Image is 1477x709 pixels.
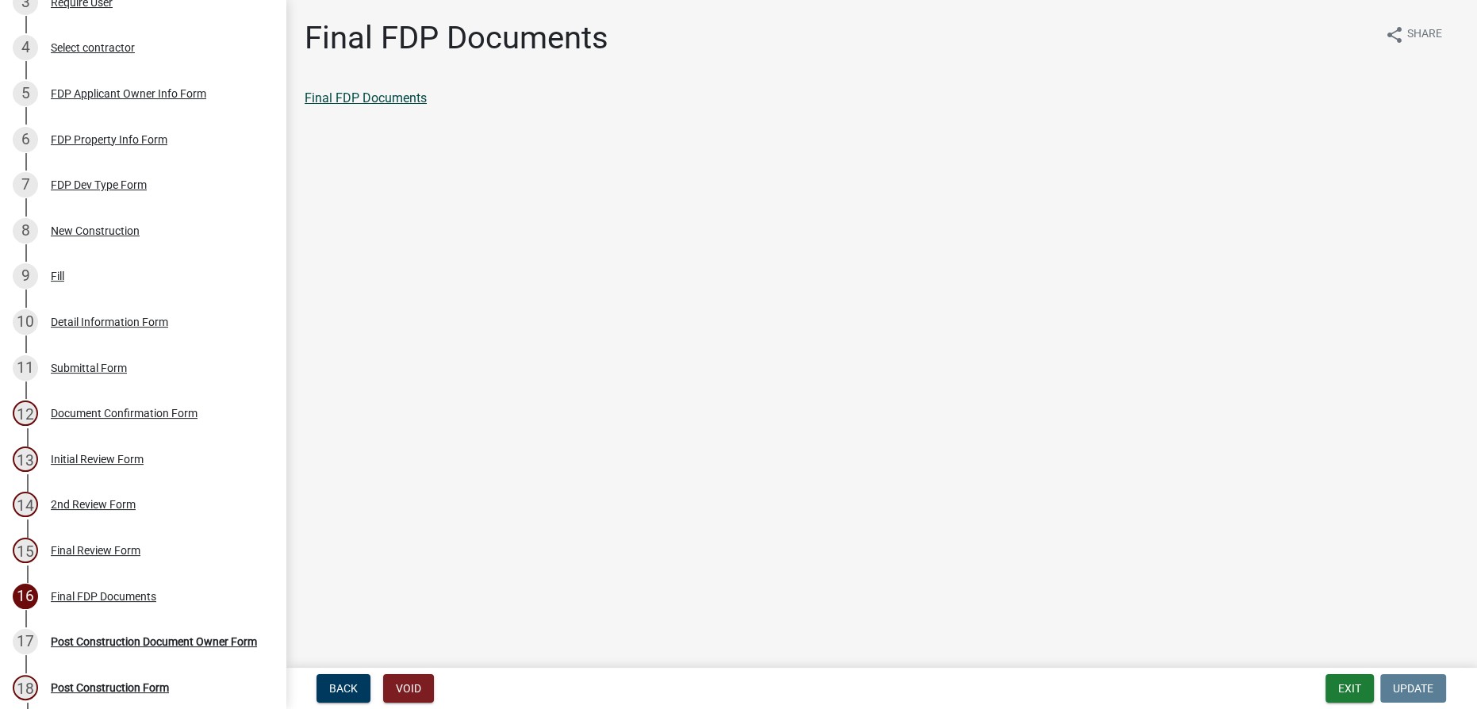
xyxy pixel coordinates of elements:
div: 2nd Review Form [51,499,136,510]
button: Exit [1325,674,1374,703]
div: 16 [13,584,38,609]
div: New Construction [51,225,140,236]
div: 5 [13,81,38,106]
h1: Final FDP Documents [305,19,608,57]
button: Back [316,674,370,703]
div: 8 [13,218,38,243]
div: 14 [13,492,38,517]
div: FDP Property Info Form [51,134,167,145]
div: 6 [13,127,38,152]
i: share [1385,25,1404,44]
button: Update [1380,674,1446,703]
div: Final Review Form [51,545,140,556]
div: Initial Review Form [51,454,144,465]
span: Share [1407,25,1442,44]
div: 17 [13,629,38,654]
div: Fill [51,270,64,282]
div: Post Construction Document Owner Form [51,636,257,647]
span: Update [1393,682,1433,695]
div: 18 [13,675,38,700]
div: FDP Dev Type Form [51,179,147,190]
div: Submittal Form [51,362,127,374]
div: 9 [13,263,38,289]
button: shareShare [1372,19,1455,50]
div: Post Construction Form [51,682,169,693]
div: Select contractor [51,42,135,53]
div: 7 [13,172,38,197]
div: 10 [13,309,38,335]
div: Final FDP Documents [51,591,156,602]
a: Final FDP Documents [305,90,427,105]
span: Back [329,682,358,695]
div: 15 [13,538,38,563]
div: 11 [13,355,38,381]
button: Void [383,674,434,703]
div: Document Confirmation Form [51,408,198,419]
div: 4 [13,35,38,60]
div: 12 [13,400,38,426]
div: FDP Applicant Owner Info Form [51,88,206,99]
div: 13 [13,446,38,472]
div: Detail Information Form [51,316,168,328]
